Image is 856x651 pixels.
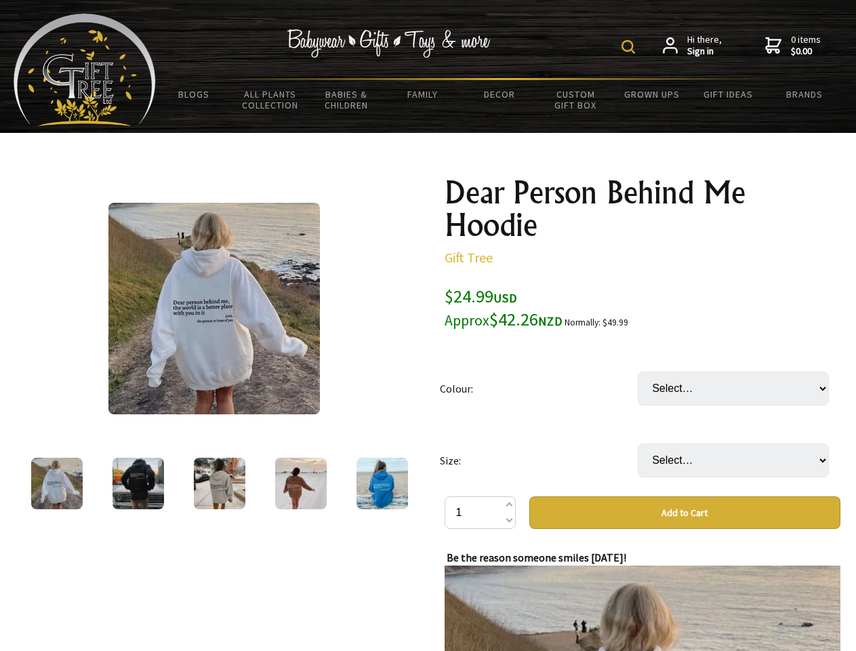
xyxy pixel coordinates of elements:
a: Grown Ups [613,80,690,108]
img: Dear Person Behind Me Hoodie [194,458,245,509]
img: Dear Person Behind Me Hoodie [356,458,408,509]
img: Dear Person Behind Me Hoodie [31,458,83,509]
img: Dear Person Behind Me Hoodie [108,203,320,414]
td: Colour: [440,353,638,425]
a: All Plants Collection [232,80,309,119]
a: Brands [767,80,843,108]
img: product search [621,40,635,54]
a: Custom Gift Box [537,80,614,119]
td: Size: [440,425,638,496]
a: Family [385,80,462,108]
img: Babywear - Gifts - Toys & more [287,29,491,58]
small: Normally: $49.99 [565,317,628,328]
strong: $0.00 [791,45,821,58]
img: Dear Person Behind Me Hoodie [275,458,327,509]
span: USD [493,290,517,306]
strong: Sign in [687,45,722,58]
a: Gift Tree [445,249,493,266]
a: 0 items$0.00 [765,34,821,58]
button: Add to Cart [529,496,840,529]
img: Babyware - Gifts - Toys and more... [14,14,156,126]
a: Hi there,Sign in [663,34,722,58]
a: Decor [461,80,537,108]
a: Babies & Children [308,80,385,119]
img: Dear Person Behind Me Hoodie [113,458,164,509]
span: $24.99 $42.26 [445,285,563,330]
a: BLOGS [156,80,232,108]
h1: Dear Person Behind Me Hoodie [445,176,840,241]
span: NZD [538,313,563,329]
span: 0 items [791,33,821,58]
a: Gift Ideas [690,80,767,108]
span: Hi there, [687,34,722,58]
small: Approx [445,311,489,330]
